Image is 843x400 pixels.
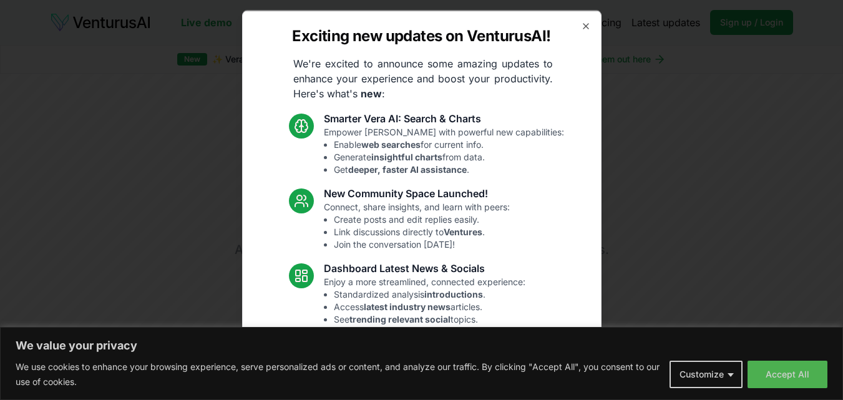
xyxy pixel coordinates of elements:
[324,275,525,325] p: Enjoy a more streamlined, connected experience:
[334,375,516,388] li: Fixed mobile chat & sidebar glitches.
[349,313,451,324] strong: trending relevant social
[324,125,564,175] p: Empower [PERSON_NAME] with powerful new capabilities:
[324,185,510,200] h3: New Community Space Launched!
[324,350,516,400] p: Smoother performance and improved usability:
[334,225,510,238] li: Link discussions directly to .
[444,226,482,237] strong: Ventures
[324,260,525,275] h3: Dashboard Latest News & Socials
[324,335,516,350] h3: Fixes and UI Polish
[283,56,563,100] p: We're excited to announce some amazing updates to enhance your experience and boost your producti...
[324,110,564,125] h3: Smarter Vera AI: Search & Charts
[334,238,510,250] li: Join the conversation [DATE]!
[334,363,516,375] li: Resolved Vera chart loading issue.
[334,388,516,400] li: Enhanced overall UI consistency.
[334,288,525,300] li: Standardized analysis .
[334,163,564,175] li: Get .
[334,138,564,150] li: Enable for current info.
[324,200,510,250] p: Connect, share insights, and learn with peers:
[334,213,510,225] li: Create posts and edit replies easily.
[334,150,564,163] li: Generate from data.
[348,163,467,174] strong: deeper, faster AI assistance
[334,313,525,325] li: See topics.
[361,139,421,149] strong: web searches
[361,87,382,99] strong: new
[292,26,550,46] h2: Exciting new updates on VenturusAI!
[371,151,442,162] strong: insightful charts
[424,288,483,299] strong: introductions
[364,301,451,311] strong: latest industry news
[334,300,525,313] li: Access articles.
